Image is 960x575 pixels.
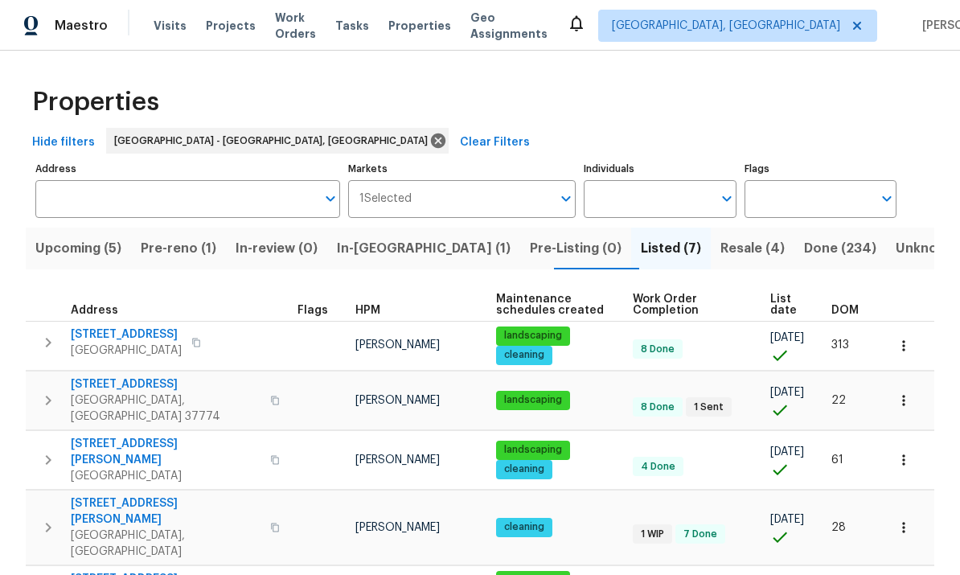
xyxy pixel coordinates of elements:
span: [GEOGRAPHIC_DATA] - [GEOGRAPHIC_DATA], [GEOGRAPHIC_DATA] [114,133,434,149]
button: Open [876,187,898,210]
button: Open [319,187,342,210]
span: Properties [32,94,159,110]
span: cleaning [498,348,551,362]
span: [PERSON_NAME] [355,395,440,406]
span: Work Orders [275,10,316,42]
span: [STREET_ADDRESS] [71,327,182,343]
span: DOM [831,305,859,316]
span: In-review (0) [236,237,318,260]
span: landscaping [498,443,568,457]
span: Geo Assignments [470,10,548,42]
span: [DATE] [770,514,804,525]
label: Address [35,164,340,174]
span: [GEOGRAPHIC_DATA], [GEOGRAPHIC_DATA] [612,18,840,34]
span: 8 Done [634,400,681,414]
span: 1 WIP [634,528,671,541]
span: [STREET_ADDRESS][PERSON_NAME] [71,436,261,468]
span: [GEOGRAPHIC_DATA] [71,343,182,359]
button: Clear Filters [453,128,536,158]
span: [DATE] [770,332,804,343]
span: Work Order Completion [633,294,744,316]
span: 61 [831,454,843,466]
span: 1 Selected [359,192,412,206]
span: 313 [831,339,849,351]
button: Open [555,187,577,210]
label: Markets [348,164,576,174]
span: 7 Done [677,528,724,541]
label: Individuals [584,164,736,174]
div: [GEOGRAPHIC_DATA] - [GEOGRAPHIC_DATA], [GEOGRAPHIC_DATA] [106,128,449,154]
span: cleaning [498,462,551,476]
span: [GEOGRAPHIC_DATA], [GEOGRAPHIC_DATA] [71,528,261,560]
span: cleaning [498,520,551,534]
span: Properties [388,18,451,34]
span: In-[GEOGRAPHIC_DATA] (1) [337,237,511,260]
span: Upcoming (5) [35,237,121,260]
span: [STREET_ADDRESS][PERSON_NAME] [71,495,261,528]
span: [PERSON_NAME] [355,339,440,351]
span: Pre-reno (1) [141,237,216,260]
button: Open [716,187,738,210]
span: [PERSON_NAME] [355,522,440,533]
span: 1 Sent [687,400,730,414]
span: Tasks [335,20,369,31]
span: [STREET_ADDRESS] [71,376,261,392]
button: Hide filters [26,128,101,158]
span: 8 Done [634,343,681,356]
span: Maestro [55,18,108,34]
span: Clear Filters [460,133,530,153]
span: [GEOGRAPHIC_DATA] [71,468,261,484]
span: Resale (4) [720,237,785,260]
span: Done (234) [804,237,876,260]
span: Flags [297,305,328,316]
label: Flags [745,164,896,174]
span: Projects [206,18,256,34]
span: [PERSON_NAME] [355,454,440,466]
span: Visits [154,18,187,34]
span: Maintenance schedules created [496,294,605,316]
span: landscaping [498,329,568,343]
span: [DATE] [770,446,804,458]
span: List date [770,294,804,316]
span: Listed (7) [641,237,701,260]
span: Address [71,305,118,316]
span: 28 [831,522,846,533]
span: 22 [831,395,846,406]
span: [DATE] [770,387,804,398]
span: Hide filters [32,133,95,153]
span: landscaping [498,393,568,407]
span: HPM [355,305,380,316]
span: 4 Done [634,460,682,474]
span: [GEOGRAPHIC_DATA], [GEOGRAPHIC_DATA] 37774 [71,392,261,425]
span: Pre-Listing (0) [530,237,622,260]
